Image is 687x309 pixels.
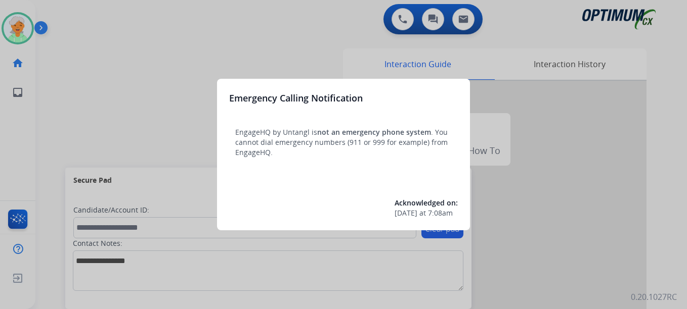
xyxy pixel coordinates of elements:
span: 7:08am [428,208,453,218]
p: EngageHQ by Untangl is . You cannot dial emergency numbers (911 or 999 for example) from EngageHQ. [235,127,452,158]
span: Acknowledged on: [395,198,458,208]
div: at [395,208,458,218]
p: 0.20.1027RC [631,291,677,303]
h3: Emergency Calling Notification [229,91,363,105]
span: not an emergency phone system [317,127,431,137]
span: [DATE] [395,208,417,218]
